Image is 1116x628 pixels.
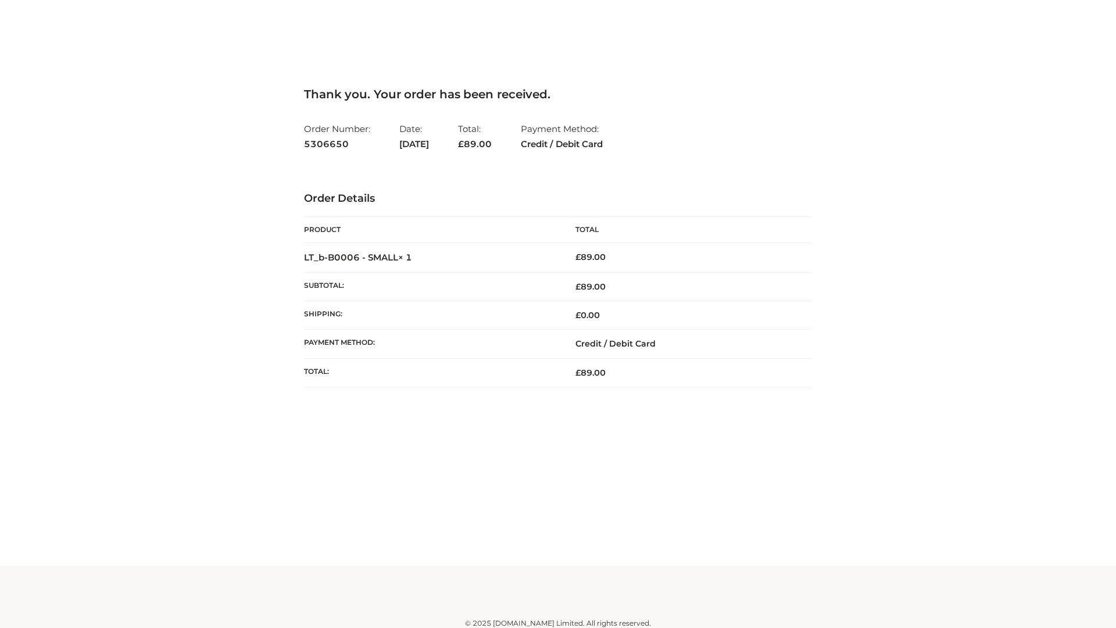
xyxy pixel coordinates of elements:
span: £ [575,310,581,320]
span: 89.00 [458,138,492,149]
span: £ [575,367,581,378]
li: Payment Method: [521,119,603,154]
h3: Order Details [304,192,812,205]
th: Total: [304,358,558,387]
span: £ [575,281,581,292]
strong: [DATE] [399,137,429,152]
li: Total: [458,119,492,154]
strong: 5306650 [304,137,370,152]
span: 89.00 [575,367,606,378]
th: Product [304,217,558,243]
th: Total [558,217,812,243]
bdi: 0.00 [575,310,600,320]
h3: Thank you. Your order has been received. [304,87,812,101]
strong: Credit / Debit Card [521,137,603,152]
strong: × 1 [398,252,412,263]
th: Shipping: [304,301,558,330]
span: £ [575,252,581,262]
bdi: 89.00 [575,252,606,262]
span: 89.00 [575,281,606,292]
span: £ [458,138,464,149]
td: Credit / Debit Card [558,330,812,358]
li: Date: [399,119,429,154]
th: Payment method: [304,330,558,358]
li: Order Number: [304,119,370,154]
strong: LT_b-B0006 - SMALL [304,252,412,263]
th: Subtotal: [304,272,558,301]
